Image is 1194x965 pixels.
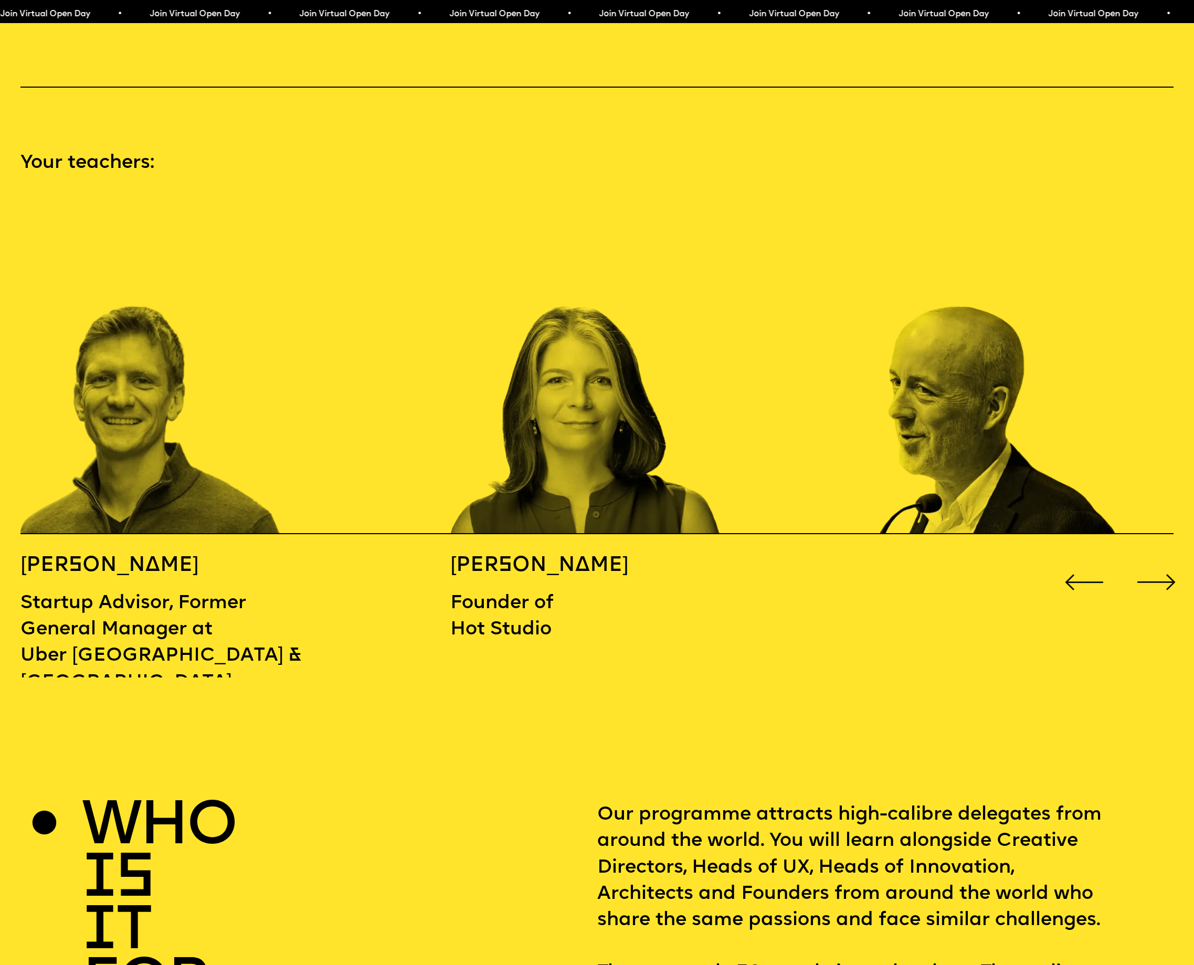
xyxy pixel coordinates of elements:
div: 14 / 16 [450,200,737,534]
div: 13 / 16 [20,200,307,534]
span: • [417,10,422,18]
span: • [716,10,721,18]
div: Previous slide [1060,558,1108,606]
div: Next slide [1133,558,1180,606]
span: • [267,10,272,18]
p: Your teachers: [20,150,1173,176]
p: Founder of Hot Studio [450,590,737,643]
span: • [1016,10,1021,18]
span: • [118,10,122,18]
h5: [PERSON_NAME] [20,553,307,579]
h5: [PERSON_NAME] [450,553,737,579]
p: Startup Advisor, Former General Manager at Uber [GEOGRAPHIC_DATA] & [GEOGRAPHIC_DATA] [20,590,307,695]
span: • [867,10,871,18]
span: • [1166,10,1171,18]
div: 15 / 16 [880,200,1167,534]
span: • [567,10,572,18]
